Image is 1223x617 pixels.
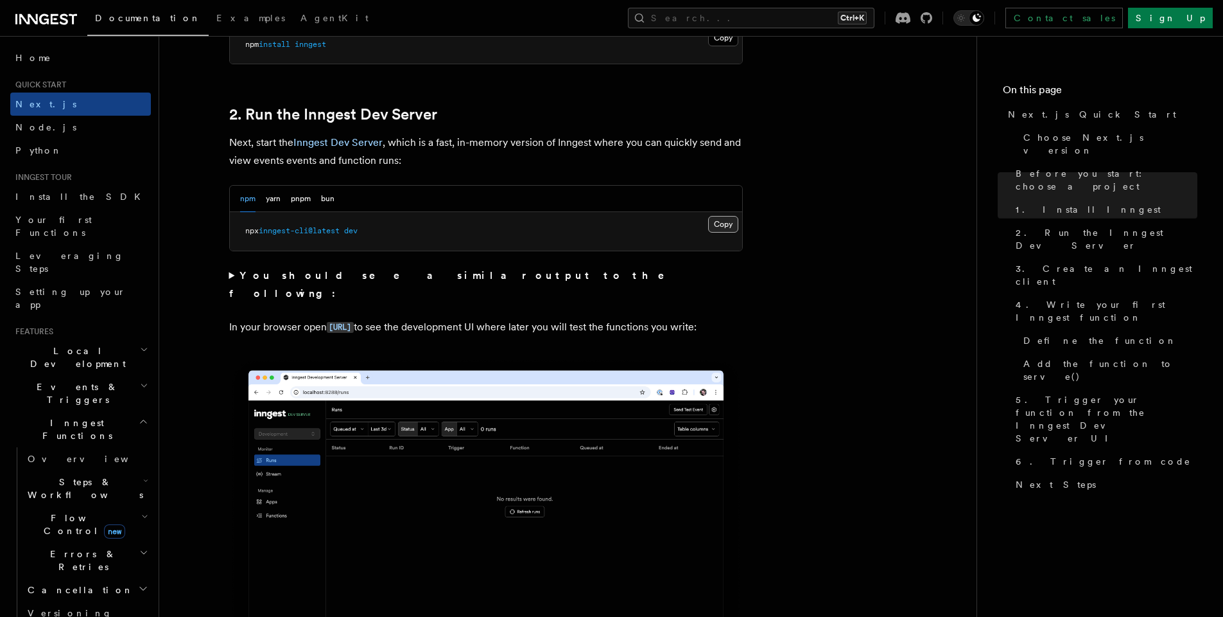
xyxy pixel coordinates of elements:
button: Steps & Workflows [22,470,151,506]
span: npx [245,226,259,235]
span: dev [344,226,358,235]
a: 5. Trigger your function from the Inngest Dev Server UI [1010,388,1197,450]
a: [URL] [327,321,354,333]
span: Examples [216,13,285,23]
span: Events & Triggers [10,380,140,406]
button: Cancellation [22,578,151,602]
a: AgentKit [293,4,376,35]
strong: You should see a similar output to the following: [229,269,683,300]
span: inngest [295,40,326,49]
a: Sign Up [1128,8,1213,28]
a: Next.js [10,93,151,116]
span: AgentKit [300,13,369,23]
span: Next.js [15,99,76,109]
a: Leveraging Steps [10,244,151,280]
span: Overview [28,454,160,464]
a: 2. Run the Inngest Dev Server [1010,221,1197,257]
span: Next.js Quick Start [1008,108,1176,121]
button: Copy [708,216,738,233]
span: Add the function to serve() [1023,357,1197,383]
span: Before you start: choose a project [1016,167,1197,193]
span: Node.js [15,122,76,132]
button: pnpm [291,186,311,212]
h4: On this page [1003,82,1197,103]
a: Contact sales [1005,8,1123,28]
button: Search...Ctrl+K [628,8,874,28]
a: Next.js Quick Start [1003,103,1197,126]
a: 4. Write your first Inngest function [1010,293,1197,329]
a: Define the function [1018,329,1197,352]
code: [URL] [327,322,354,333]
a: Add the function to serve() [1018,352,1197,388]
button: npm [240,186,256,212]
a: Next Steps [1010,473,1197,496]
a: Overview [22,447,151,470]
span: Home [15,51,51,64]
span: Setting up your app [15,287,126,310]
span: Define the function [1023,334,1177,347]
span: 1. Install Inngest [1016,203,1161,216]
span: Leveraging Steps [15,251,124,274]
a: Node.js [10,116,151,139]
span: Choose Next.js version [1023,131,1197,157]
a: Your first Functions [10,208,151,244]
a: Examples [209,4,293,35]
span: Documentation [95,13,201,23]
button: Copy [708,30,738,46]
button: Events & Triggers [10,375,151,411]
a: Inngest Dev Server [293,136,383,148]
button: yarn [266,186,281,212]
a: Choose Next.js version [1018,126,1197,162]
a: 6. Trigger from code [1010,450,1197,473]
span: Flow Control [22,512,141,537]
span: Install the SDK [15,192,148,202]
a: Documentation [87,4,209,36]
span: Python [15,145,62,156]
a: Install the SDK [10,185,151,208]
a: Before you start: choose a project [1010,162,1197,198]
span: Cancellation [22,584,134,596]
span: Local Development [10,344,140,370]
a: Setting up your app [10,280,151,316]
button: Errors & Retries [22,542,151,578]
span: Steps & Workflows [22,476,143,501]
button: Toggle dark mode [953,10,984,26]
span: Inngest tour [10,172,72,183]
kbd: Ctrl+K [838,12,867,24]
button: bun [321,186,334,212]
a: 3. Create an Inngest client [1010,257,1197,293]
a: Home [10,46,151,69]
span: 4. Write your first Inngest function [1016,298,1197,324]
a: Python [10,139,151,162]
span: new [104,524,125,539]
span: install [259,40,290,49]
span: Errors & Retries [22,548,139,573]
summary: You should see a similar output to the following: [229,267,743,303]
button: Local Development [10,339,151,375]
span: 6. Trigger from code [1016,455,1191,468]
a: 1. Install Inngest [1010,198,1197,221]
span: 3. Create an Inngest client [1016,262,1197,288]
span: Inngest Functions [10,416,139,442]
p: Next, start the , which is a fast, in-memory version of Inngest where you can quickly send and vi... [229,134,743,170]
button: Flow Controlnew [22,506,151,542]
a: 2. Run the Inngest Dev Server [229,105,437,123]
span: Next Steps [1016,478,1096,491]
span: Features [10,326,53,337]
span: 2. Run the Inngest Dev Server [1016,226,1197,252]
span: npm [245,40,259,49]
button: Inngest Functions [10,411,151,447]
span: Your first Functions [15,215,92,238]
p: In your browser open to see the development UI where later you will test the functions you write: [229,318,743,337]
span: inngest-cli@latest [259,226,340,235]
span: Quick start [10,80,66,90]
span: 5. Trigger your function from the Inngest Dev Server UI [1016,393,1197,445]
